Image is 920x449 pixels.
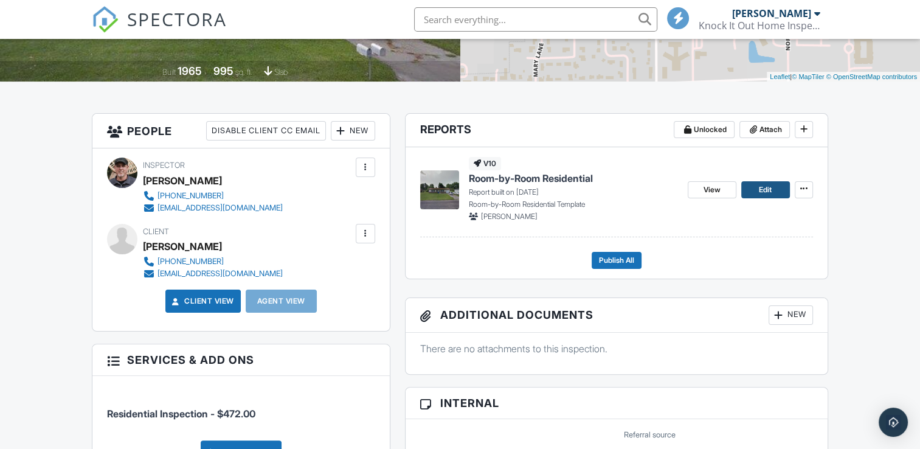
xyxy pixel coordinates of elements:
span: Residential Inspection - $472.00 [107,408,255,420]
a: [PHONE_NUMBER] [143,190,283,202]
div: [PERSON_NAME] [143,237,222,256]
h3: Services & Add ons [92,344,389,376]
div: 995 [213,64,233,77]
h3: Internal [406,388,828,419]
a: [EMAIL_ADDRESS][DOMAIN_NAME] [143,202,283,214]
span: Inspector [143,161,185,170]
div: Disable Client CC Email [206,121,326,141]
h3: People [92,114,389,148]
div: 1965 [178,64,202,77]
input: Search everything... [414,7,657,32]
span: SPECTORA [127,6,227,32]
a: Leaflet [770,73,790,80]
div: [PERSON_NAME] [143,172,222,190]
div: [EMAIL_ADDRESS][DOMAIN_NAME] [157,269,283,279]
li: Service: Residential Inspection [107,385,375,430]
a: SPECTORA [92,16,227,42]
div: | [767,72,920,82]
h3: Additional Documents [406,298,828,333]
span: slab [274,68,288,77]
label: Referral source [624,430,676,440]
a: [PHONE_NUMBER] [143,256,283,268]
div: Knock It Out Home Inspections of Illinois [699,19,820,32]
p: There are no attachments to this inspection. [420,342,813,355]
span: Built [162,68,176,77]
div: New [331,121,375,141]
span: sq. ft. [235,68,252,77]
div: New [769,305,813,325]
span: Client [143,227,169,236]
a: © MapTiler [792,73,825,80]
div: [PHONE_NUMBER] [157,257,224,266]
img: The Best Home Inspection Software - Spectora [92,6,119,33]
div: [PHONE_NUMBER] [157,191,224,201]
div: [PERSON_NAME] [732,7,811,19]
a: Client View [170,295,234,307]
a: © OpenStreetMap contributors [826,73,917,80]
a: [EMAIL_ADDRESS][DOMAIN_NAME] [143,268,283,280]
div: [EMAIL_ADDRESS][DOMAIN_NAME] [157,203,283,213]
div: Open Intercom Messenger [879,408,908,437]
